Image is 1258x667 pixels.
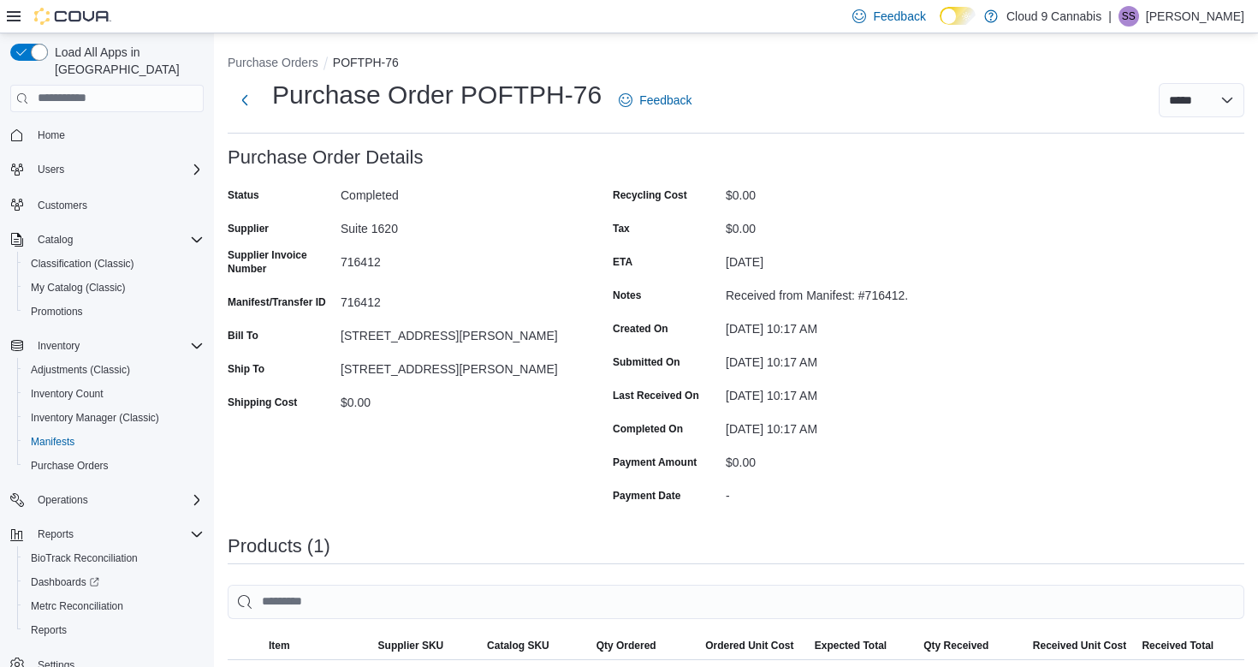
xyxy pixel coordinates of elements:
[1006,6,1101,27] p: Cloud 9 Cannabis
[228,396,297,409] label: Shipping Cost
[31,257,134,271] span: Classification (Classic)
[341,248,570,269] div: 716412
[31,159,204,180] span: Users
[17,358,211,382] button: Adjustments (Classic)
[31,305,83,319] span: Promotions
[24,253,141,274] a: Classification (Classic)
[228,83,262,117] button: Next
[228,329,258,342] label: Bill To
[31,387,104,401] span: Inventory Count
[228,222,269,235] label: Supplier
[341,322,570,342] div: [STREET_ADDRESS][PERSON_NAME]
[17,594,211,618] button: Metrc Reconciliation
[38,199,87,212] span: Customers
[228,536,330,557] h3: Products (1)
[917,632,1026,659] button: Qty Received
[613,355,680,369] label: Submitted On
[31,411,159,425] span: Inventory Manager (Classic)
[24,456,116,476] a: Purchase Orders
[31,623,67,637] span: Reports
[31,459,109,473] span: Purchase Orders
[24,301,90,322] a: Promotions
[341,289,570,309] div: 716412
[31,229,204,250] span: Catalog
[3,158,211,182] button: Users
[17,276,211,300] button: My Catalog (Classic)
[38,128,65,142] span: Home
[613,456,697,469] label: Payment Amount
[31,229,80,250] button: Catalog
[24,596,130,616] a: Metrc Reconciliation
[31,599,123,613] span: Metrc Reconciliation
[228,54,1244,74] nav: An example of EuiBreadcrumbs
[1033,639,1126,652] span: Received Unit Cost
[31,281,126,295] span: My Catalog (Classic)
[726,248,955,269] div: [DATE]
[940,25,941,26] span: Dark Mode
[31,125,72,146] a: Home
[1135,632,1244,659] button: Received Total
[613,489,680,503] label: Payment Date
[24,620,204,640] span: Reports
[24,620,74,640] a: Reports
[613,322,668,336] label: Created On
[17,406,211,430] button: Inventory Manager (Classic)
[1026,632,1136,659] button: Received Unit Cost
[24,408,204,428] span: Inventory Manager (Classic)
[1108,6,1112,27] p: |
[333,56,399,69] button: POFTPH-76
[3,228,211,252] button: Catalog
[24,253,204,274] span: Classification (Classic)
[31,336,204,356] span: Inventory
[31,575,99,589] span: Dashboards
[613,389,699,402] label: Last Received On
[590,632,699,659] button: Qty Ordered
[17,570,211,594] a: Dashboards
[17,618,211,642] button: Reports
[487,639,549,652] span: Catalog SKU
[341,215,570,235] div: Suite 1620
[31,490,204,510] span: Operations
[24,408,166,428] a: Inventory Manager (Classic)
[371,632,481,659] button: Supplier SKU
[31,551,138,565] span: BioTrack Reconciliation
[38,339,80,353] span: Inventory
[726,449,955,469] div: $0.00
[613,188,687,202] label: Recycling Cost
[3,522,211,546] button: Reports
[698,632,808,659] button: Ordered Unit Cost
[24,456,204,476] span: Purchase Orders
[31,124,204,146] span: Home
[705,639,793,652] span: Ordered Unit Cost
[24,277,204,298] span: My Catalog (Classic)
[48,44,204,78] span: Load All Apps in [GEOGRAPHIC_DATA]
[24,360,204,380] span: Adjustments (Classic)
[341,182,570,202] div: Completed
[24,432,81,452] a: Manifests
[3,122,211,147] button: Home
[228,295,326,309] label: Manifest/Transfer ID
[726,415,955,436] div: [DATE] 10:17 AM
[24,360,137,380] a: Adjustments (Classic)
[17,300,211,324] button: Promotions
[269,639,290,652] span: Item
[228,56,318,69] button: Purchase Orders
[726,315,955,336] div: [DATE] 10:17 AM
[34,8,111,25] img: Cova
[31,435,74,449] span: Manifests
[1119,6,1139,27] div: Sarbjot Singh
[613,422,683,436] label: Completed On
[726,182,955,202] div: $0.00
[24,548,145,569] a: BioTrack Reconciliation
[726,215,955,235] div: $0.00
[815,639,887,652] span: Expected Total
[31,336,86,356] button: Inventory
[31,363,130,377] span: Adjustments (Classic)
[1122,6,1136,27] span: SS
[1146,6,1244,27] p: [PERSON_NAME]
[1142,639,1213,652] span: Received Total
[31,490,95,510] button: Operations
[228,362,264,376] label: Ship To
[24,572,106,593] a: Dashboards
[24,548,204,569] span: BioTrack Reconciliation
